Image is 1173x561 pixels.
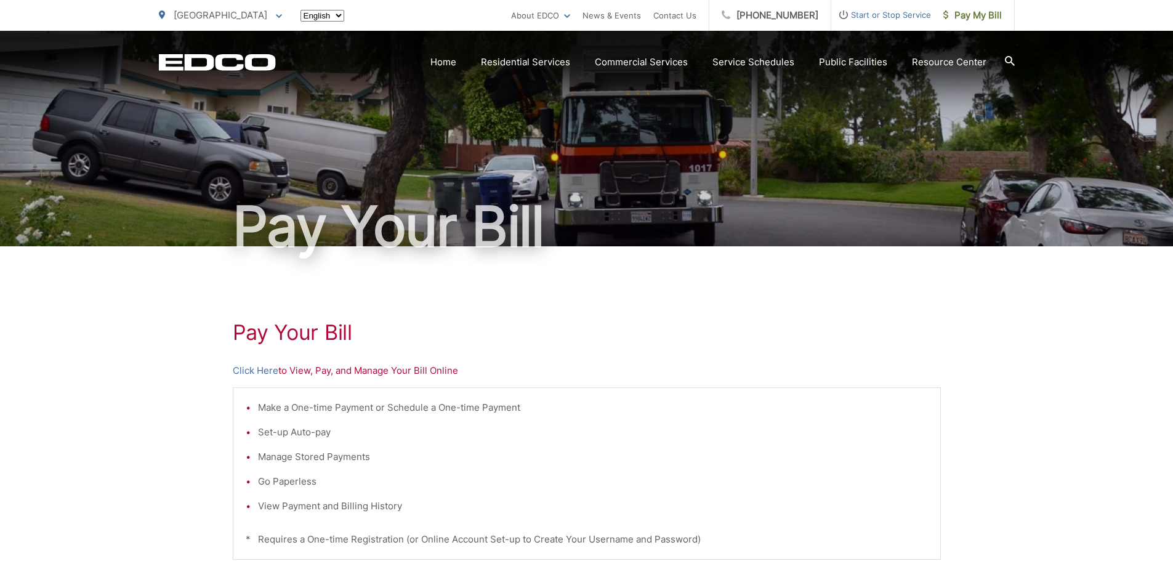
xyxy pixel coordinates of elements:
[233,320,941,345] h1: Pay Your Bill
[595,55,688,70] a: Commercial Services
[159,54,276,71] a: EDCD logo. Return to the homepage.
[582,8,641,23] a: News & Events
[233,363,941,378] p: to View, Pay, and Manage Your Bill Online
[481,55,570,70] a: Residential Services
[653,8,696,23] a: Contact Us
[159,196,1015,257] h1: Pay Your Bill
[174,9,267,21] span: [GEOGRAPHIC_DATA]
[430,55,456,70] a: Home
[258,400,928,415] li: Make a One-time Payment or Schedule a One-time Payment
[258,499,928,514] li: View Payment and Billing History
[943,8,1002,23] span: Pay My Bill
[246,532,928,547] p: * Requires a One-time Registration (or Online Account Set-up to Create Your Username and Password)
[912,55,986,70] a: Resource Center
[258,450,928,464] li: Manage Stored Payments
[712,55,794,70] a: Service Schedules
[258,425,928,440] li: Set-up Auto-pay
[511,8,570,23] a: About EDCO
[819,55,887,70] a: Public Facilities
[300,10,344,22] select: Select a language
[233,363,278,378] a: Click Here
[258,474,928,489] li: Go Paperless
